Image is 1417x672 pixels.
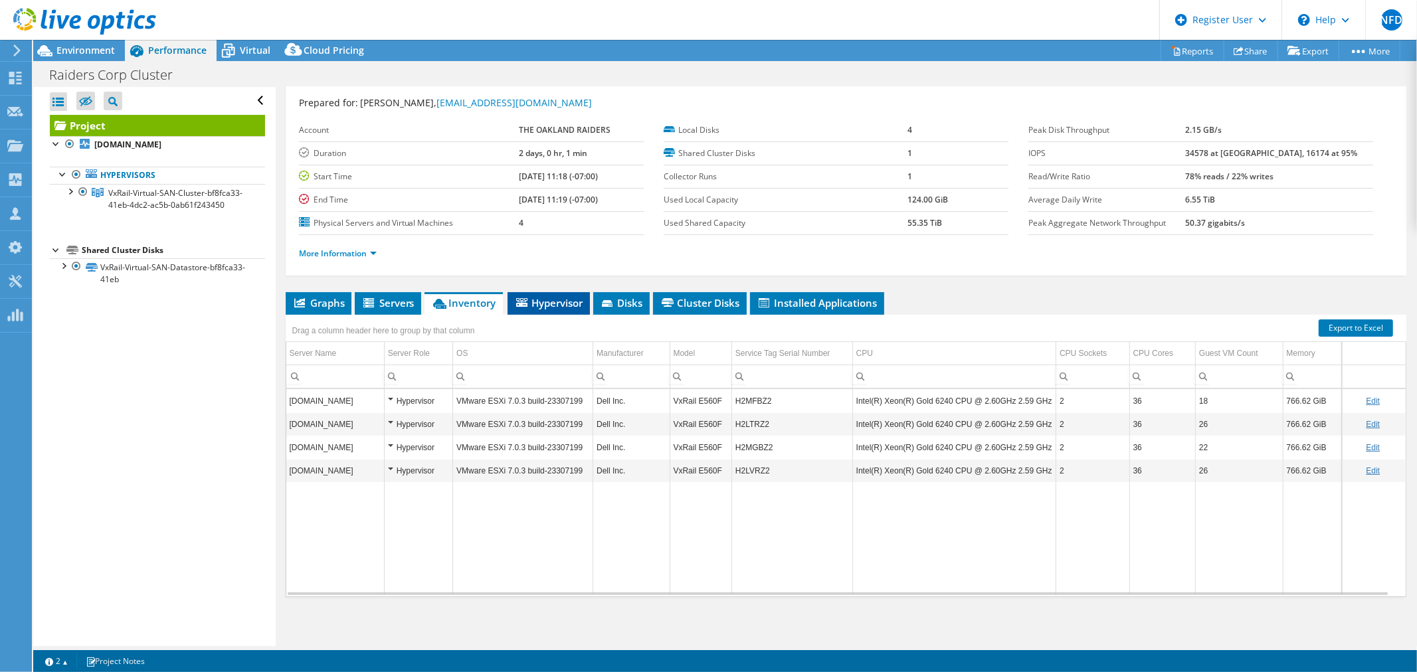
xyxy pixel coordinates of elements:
div: Hypervisor [388,440,449,456]
td: Column CPU, Filter cell [852,365,1056,388]
td: Column Server Name, Value esxhost-02.raiders.com [286,459,385,482]
td: CPU Sockets Column [1056,342,1129,365]
td: Column Manufacturer, Value Dell Inc. [593,389,670,412]
a: Project [50,115,265,136]
td: Column CPU Cores, Value 36 [1129,389,1195,412]
b: [DOMAIN_NAME] [94,139,161,150]
div: OS [456,345,468,361]
a: More Information [299,248,377,259]
div: Server Role [388,345,430,361]
b: 1 [907,147,912,159]
div: Server Name [290,345,337,361]
a: Project Notes [76,653,154,669]
td: Column Service Tag Serial Number, Value H2LTRZ2 [731,412,852,436]
a: VxRail-Virtual-SAN-Cluster-bf8fca33-41eb-4dc2-ac5b-0ab61f243450 [50,184,265,213]
div: Hypervisor [388,463,449,479]
td: CPU Column [852,342,1056,365]
td: Column Memory, Value 766.62 GiB [1283,389,1341,412]
div: CPU [856,345,873,361]
span: Virtual [240,44,270,56]
label: Peak Aggregate Network Throughput [1028,216,1186,230]
td: Column Model, Filter cell [670,365,731,388]
label: Peak Disk Throughput [1028,124,1186,137]
div: Shared Cluster Disks [82,242,265,258]
b: 4 [519,217,523,228]
svg: \n [1298,14,1310,26]
td: Column Manufacturer, Filter cell [593,365,670,388]
td: Memory Column [1283,342,1341,365]
td: Guest VM Count Column [1196,342,1283,365]
label: Average Daily Write [1028,193,1186,207]
span: [PERSON_NAME], [360,96,593,109]
div: Manufacturer [597,345,644,361]
a: Edit [1366,443,1380,452]
td: Column Server Role, Value Hypervisor [384,459,452,482]
b: 78% reads / 22% writes [1185,171,1274,182]
b: 1 [907,171,912,182]
b: 50.37 gigabits/s [1185,217,1245,228]
td: Service Tag Serial Number Column [731,342,852,365]
td: Column Manufacturer, Value Dell Inc. [593,412,670,436]
b: 2.15 GB/s [1185,124,1222,135]
label: Collector Runs [664,170,908,183]
td: Column Memory, Value 766.62 GiB [1283,412,1341,436]
td: Column CPU Sockets, Value 2 [1056,436,1129,459]
td: Column CPU Sockets, Value 2 [1056,459,1129,482]
td: Column Manufacturer, Value Dell Inc. [593,436,670,459]
b: 55.35 TiB [907,217,942,228]
td: Column CPU, Value Intel(R) Xeon(R) Gold 6240 CPU @ 2.60GHz 2.59 GHz [852,412,1056,436]
h1: Raiders Corp Cluster [43,68,193,82]
label: Shared Cluster Disks [664,147,908,160]
div: Guest VM Count [1199,345,1258,361]
td: Column Guest VM Count, Filter cell [1196,365,1283,388]
td: Column Model, Value VxRail E560F [670,389,731,412]
td: Server Name Column [286,342,385,365]
td: Column Server Role, Value Hypervisor [384,436,452,459]
td: Column CPU, Value Intel(R) Xeon(R) Gold 6240 CPU @ 2.60GHz 2.59 GHz [852,389,1056,412]
td: Column OS, Value VMware ESXi 7.0.3 build-23307199 [453,389,593,412]
span: Hypervisor [514,296,583,309]
td: Column Server Role, Value Hypervisor [384,389,452,412]
a: Reports [1161,41,1224,61]
td: Column Manufacturer, Value Dell Inc. [593,459,670,482]
td: Column Model, Value VxRail E560F [670,436,731,459]
label: Start Time [299,170,519,183]
label: Used Shared Capacity [664,216,908,230]
span: Environment [56,44,115,56]
a: Hypervisors [50,167,265,184]
a: Edit [1366,396,1380,406]
b: 4 [907,124,912,135]
a: 2 [36,653,77,669]
td: Column Memory, Filter cell [1283,365,1341,388]
td: Column CPU, Value Intel(R) Xeon(R) Gold 6240 CPU @ 2.60GHz 2.59 GHz [852,459,1056,482]
td: Column Service Tag Serial Number, Filter cell [731,365,852,388]
b: [DATE] 11:18 (-07:00) [519,171,598,182]
span: Servers [361,296,415,309]
span: Graphs [292,296,345,309]
td: Server Role Column [384,342,452,365]
td: Column OS, Value VMware ESXi 7.0.3 build-23307199 [453,459,593,482]
td: Column Model, Value VxRail E560F [670,459,731,482]
td: Column CPU Cores, Value 36 [1129,436,1195,459]
div: Memory [1287,345,1315,361]
span: Installed Applications [757,296,878,309]
span: Disks [600,296,643,309]
span: Cloud Pricing [304,44,364,56]
span: Performance [148,44,207,56]
td: Column CPU Cores, Value 36 [1129,412,1195,436]
label: Prepared for: [299,96,358,109]
td: Column OS, Value VMware ESXi 7.0.3 build-23307199 [453,436,593,459]
div: Hypervisor [388,393,449,409]
div: Drag a column header here to group by that column [289,321,478,340]
label: Read/Write Ratio [1028,170,1186,183]
b: 6.55 TiB [1185,194,1215,205]
td: Column Service Tag Serial Number, Value H2MGBZ2 [731,436,852,459]
label: Duration [299,147,519,160]
td: Column CPU Cores, Value 36 [1129,459,1195,482]
a: VxRail-Virtual-SAN-Datastore-bf8fca33-41eb [50,258,265,288]
a: Export to Excel [1319,319,1393,337]
div: CPU Cores [1133,345,1174,361]
b: 124.00 GiB [907,194,948,205]
td: Column CPU Cores, Filter cell [1129,365,1195,388]
td: Manufacturer Column [593,342,670,365]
